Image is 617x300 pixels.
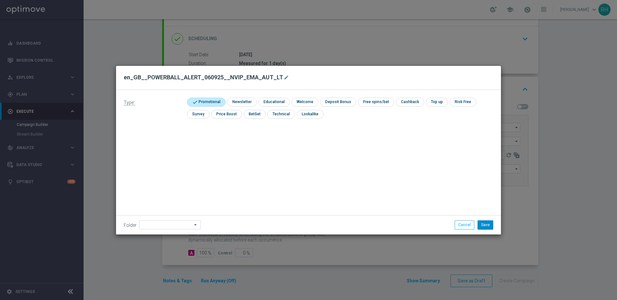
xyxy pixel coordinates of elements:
[124,223,137,228] label: Folder
[478,220,493,229] button: Save
[192,221,199,229] i: arrow_drop_down
[124,74,283,81] h2: en_GB__POWERBALL_ALERT_060925__NVIP_EMA_AUT_LT
[124,100,135,105] span: Type:
[284,75,289,80] i: mode_edit
[455,220,474,229] button: Cancel
[283,74,291,81] button: mode_edit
